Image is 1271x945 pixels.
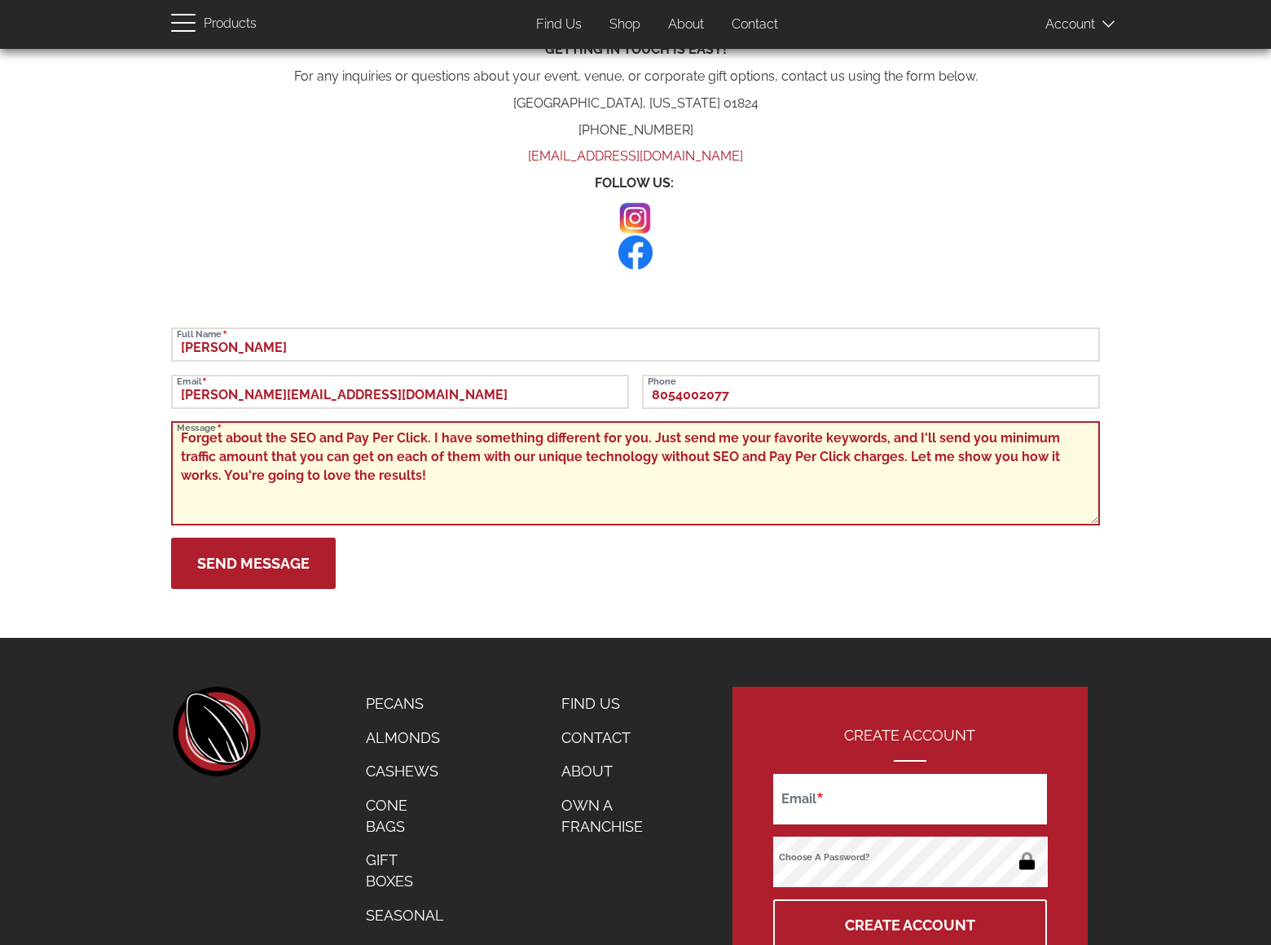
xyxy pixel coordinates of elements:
[773,774,1047,824] input: Email
[354,721,456,755] a: Almonds
[354,899,456,933] a: Seasonal
[595,175,674,191] strong: FOLLOW US:
[719,9,790,41] a: Contact
[597,9,653,41] a: Shop
[171,538,336,589] button: Send Message
[171,94,1100,113] p: [GEOGRAPHIC_DATA], [US_STATE] 01824
[528,148,743,164] a: [EMAIL_ADDRESS][DOMAIN_NAME]
[642,375,1100,409] input: Phone
[171,687,261,776] a: home
[354,789,456,843] a: Cone Bags
[549,789,680,843] a: Own a Franchise
[773,727,1047,762] h2: Create Account
[171,327,1100,362] input: Full Name
[204,12,257,36] span: Products
[171,121,1100,140] p: [PHONE_NUMBER]
[354,687,456,721] a: Pecans
[549,754,680,789] a: About
[171,375,629,409] input: Email
[549,721,680,755] a: Contact
[354,754,456,789] a: Cashews
[545,42,727,57] strong: GETTING IN TOUCH IS EASY!
[354,843,456,898] a: Gift Boxes
[524,9,594,41] a: Find Us
[549,687,680,721] a: Find Us
[171,68,1100,86] p: For any inquiries or questions about your event, venue, or corporate gift options, contact us usi...
[656,9,716,41] a: About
